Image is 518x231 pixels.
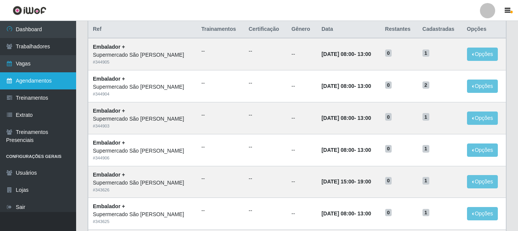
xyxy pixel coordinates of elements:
[93,123,192,129] div: # 344903
[201,175,239,183] ul: --
[93,51,192,59] div: Supermercado São [PERSON_NAME]
[385,177,392,185] span: 0
[322,147,354,153] time: [DATE] 08:00
[467,80,498,93] button: Opções
[249,111,282,119] ul: --
[322,83,354,89] time: [DATE] 08:00
[287,21,317,38] th: Gênero
[422,177,429,185] span: 1
[357,83,371,89] time: 13:00
[418,21,462,38] th: Cadastradas
[201,79,239,87] ul: --
[201,111,239,119] ul: --
[93,172,125,178] strong: Embalador +
[93,76,125,82] strong: Embalador +
[385,113,392,121] span: 0
[201,143,239,151] ul: --
[385,49,392,57] span: 0
[357,147,371,153] time: 13:00
[93,140,125,146] strong: Embalador +
[467,207,498,220] button: Opções
[88,21,197,38] th: Ref
[317,21,381,38] th: Data
[13,6,46,15] img: CoreUI Logo
[322,178,354,185] time: [DATE] 15:00
[287,38,317,70] td: --
[201,47,239,55] ul: --
[381,21,418,38] th: Restantes
[287,102,317,134] td: --
[93,91,192,97] div: # 344904
[249,47,282,55] ul: --
[93,83,192,91] div: Supermercado São [PERSON_NAME]
[249,175,282,183] ul: --
[93,115,192,123] div: Supermercado São [PERSON_NAME]
[422,49,429,57] span: 1
[357,115,371,121] time: 13:00
[287,134,317,166] td: --
[322,210,371,217] strong: -
[287,198,317,230] td: --
[93,218,192,225] div: # 343625
[357,51,371,57] time: 13:00
[201,207,239,215] ul: --
[385,145,392,153] span: 0
[93,203,125,209] strong: Embalador +
[93,155,192,161] div: # 344906
[287,166,317,198] td: --
[467,175,498,188] button: Opções
[357,210,371,217] time: 13:00
[322,51,371,57] strong: -
[249,207,282,215] ul: --
[467,48,498,61] button: Opções
[93,44,125,50] strong: Embalador +
[467,143,498,157] button: Opções
[249,143,282,151] ul: --
[322,178,371,185] strong: -
[249,79,282,87] ul: --
[462,21,506,38] th: Opções
[322,147,371,153] strong: -
[322,51,354,57] time: [DATE] 08:00
[93,108,125,114] strong: Embalador +
[422,145,429,153] span: 1
[422,209,429,217] span: 1
[357,178,371,185] time: 19:00
[93,187,192,193] div: # 343626
[93,210,192,218] div: Supermercado São [PERSON_NAME]
[93,59,192,65] div: # 344905
[93,147,192,155] div: Supermercado São [PERSON_NAME]
[322,115,354,121] time: [DATE] 08:00
[422,81,429,89] span: 2
[322,210,354,217] time: [DATE] 08:00
[422,113,429,121] span: 1
[385,209,392,217] span: 0
[287,70,317,102] td: --
[322,83,371,89] strong: -
[467,112,498,125] button: Opções
[322,115,371,121] strong: -
[244,21,287,38] th: Certificação
[385,81,392,89] span: 0
[93,179,192,187] div: Supermercado São [PERSON_NAME]
[197,21,244,38] th: Trainamentos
